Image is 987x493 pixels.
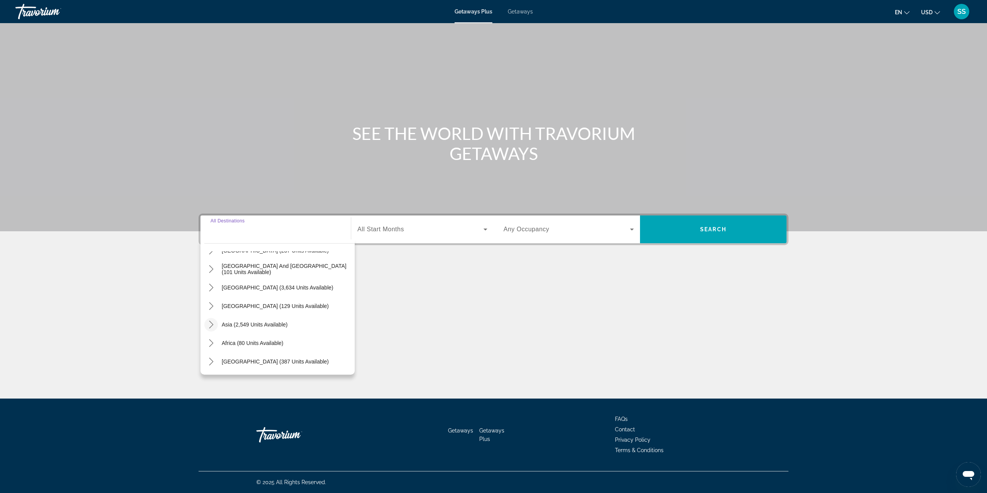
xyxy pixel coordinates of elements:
[204,262,218,276] button: Toggle South Pacific and Oceania (101 units available) submenu
[256,423,333,446] a: Go Home
[895,9,902,15] span: en
[455,8,492,15] a: Getaways Plus
[218,355,333,368] button: Select destination: Middle East (387 units available)
[222,321,288,328] span: Asia (2,549 units available)
[921,7,940,18] button: Change currency
[211,225,341,234] input: Select destination
[200,215,787,243] div: Search widget
[256,479,326,485] span: © 2025 All Rights Reserved.
[615,426,635,432] a: Contact
[448,427,473,434] a: Getaways
[218,262,355,276] button: Select destination: South Pacific and Oceania (101 units available)
[204,318,218,331] button: Toggle Asia (2,549 units available) submenu
[222,340,283,346] span: Africa (80 units available)
[349,123,638,163] h1: SEE THE WORLD WITH TRAVORIUM GETAWAYS
[218,281,337,294] button: Select destination: South America (3,634 units available)
[218,336,287,350] button: Select destination: Africa (80 units available)
[700,226,726,232] span: Search
[204,300,218,313] button: Toggle Central America (129 units available) submenu
[204,244,218,257] button: Toggle Australia (237 units available) submenu
[222,303,329,309] span: [GEOGRAPHIC_DATA] (129 units available)
[508,8,533,15] a: Getaways
[204,281,218,294] button: Toggle South America (3,634 units available) submenu
[218,244,333,257] button: Select destination: Australia (237 units available)
[218,318,291,331] button: Select destination: Asia (2,549 units available)
[204,337,218,350] button: Toggle Africa (80 units available) submenu
[615,416,628,422] a: FAQs
[200,239,355,375] div: Destination options
[218,299,333,313] button: Select destination: Central America (129 units available)
[222,358,329,365] span: [GEOGRAPHIC_DATA] (387 units available)
[204,355,218,368] button: Toggle Middle East (387 units available) submenu
[615,447,664,453] a: Terms & Conditions
[479,427,504,442] a: Getaways Plus
[615,437,650,443] a: Privacy Policy
[211,218,245,223] span: All Destinations
[640,215,787,243] button: Search
[222,263,351,275] span: [GEOGRAPHIC_DATA] and [GEOGRAPHIC_DATA] (101 units available)
[895,7,910,18] button: Change language
[222,284,333,291] span: [GEOGRAPHIC_DATA] (3,634 units available)
[357,226,404,232] span: All Start Months
[957,8,966,15] span: SS
[15,2,93,22] a: Travorium
[956,462,981,487] iframe: Кнопка запуска окна обмена сообщениями
[504,226,549,232] span: Any Occupancy
[952,3,972,20] button: User Menu
[921,9,933,15] span: USD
